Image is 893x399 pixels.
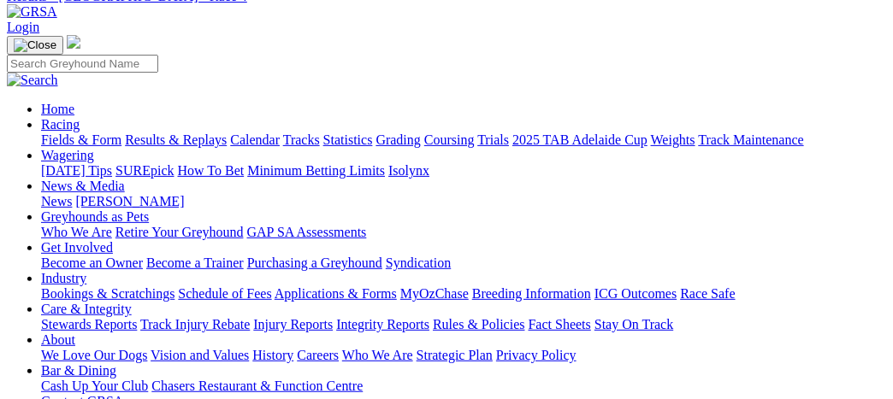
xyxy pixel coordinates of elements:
a: Industry [41,271,86,285]
div: Greyhounds as Pets [41,225,886,240]
div: News & Media [41,194,886,209]
a: News [41,194,72,208]
a: [PERSON_NAME] [75,194,184,208]
div: Racing [41,132,886,148]
a: MyOzChase [400,286,469,301]
div: Care & Integrity [41,317,886,332]
a: Bar & Dining [41,363,116,378]
a: Applications & Forms [275,286,397,301]
a: Stewards Reports [41,317,137,332]
img: Close [14,38,56,52]
a: Track Injury Rebate [140,317,250,332]
a: Become an Owner [41,255,143,270]
a: Syndication [386,255,451,270]
a: 2025 TAB Adelaide Cup [512,132,648,147]
a: Greyhounds as Pets [41,209,149,224]
a: Home [41,102,74,116]
a: Fact Sheets [529,317,591,332]
a: Isolynx [388,163,429,178]
a: Strategic Plan [417,348,493,362]
a: ICG Outcomes [594,286,677,301]
a: Track Maintenance [699,132,804,147]
input: Search [7,55,158,73]
div: Industry [41,286,886,302]
a: News & Media [41,179,125,193]
a: Schedule of Fees [178,286,271,301]
a: Chasers Restaurant & Function Centre [151,378,363,393]
a: GAP SA Assessments [247,225,367,239]
a: Rules & Policies [433,317,525,332]
a: Bookings & Scratchings [41,286,174,301]
a: Purchasing a Greyhound [247,255,382,270]
a: Wagering [41,148,94,162]
a: Login [7,20,39,34]
a: History [252,348,293,362]
a: About [41,332,75,347]
a: Retire Your Greyhound [115,225,244,239]
a: Careers [297,348,339,362]
a: Trials [477,132,509,147]
a: How To Bet [178,163,245,178]
a: Privacy Policy [496,348,577,362]
a: Care & Integrity [41,302,132,316]
a: Statistics [323,132,373,147]
a: Fields & Form [41,132,121,147]
a: Who We Are [342,348,413,362]
div: Get Involved [41,255,886,271]
div: Bar & Dining [41,378,886,394]
a: Tracks [283,132,320,147]
a: Stay On Track [594,317,673,332]
a: Who We Are [41,225,112,239]
a: Coursing [424,132,475,147]
a: Become a Trainer [146,255,244,270]
div: About [41,348,886,363]
a: Vision and Values [151,348,249,362]
a: Race Safe [680,286,735,301]
a: Injury Reports [253,317,333,332]
a: Minimum Betting Limits [247,163,385,178]
a: Get Involved [41,240,113,255]
img: GRSA [7,4,57,20]
a: Integrity Reports [336,317,429,332]
a: [DATE] Tips [41,163,112,178]
a: Racing [41,117,80,132]
a: Results & Replays [125,132,227,147]
a: Breeding Information [472,286,591,301]
img: logo-grsa-white.png [67,35,80,49]
img: Search [7,73,58,88]
a: SUREpick [115,163,174,178]
div: Wagering [41,163,886,179]
a: Calendar [230,132,280,147]
a: We Love Our Dogs [41,348,147,362]
button: Toggle navigation [7,36,63,55]
a: Grading [376,132,421,147]
a: Weights [651,132,695,147]
a: Cash Up Your Club [41,378,148,393]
